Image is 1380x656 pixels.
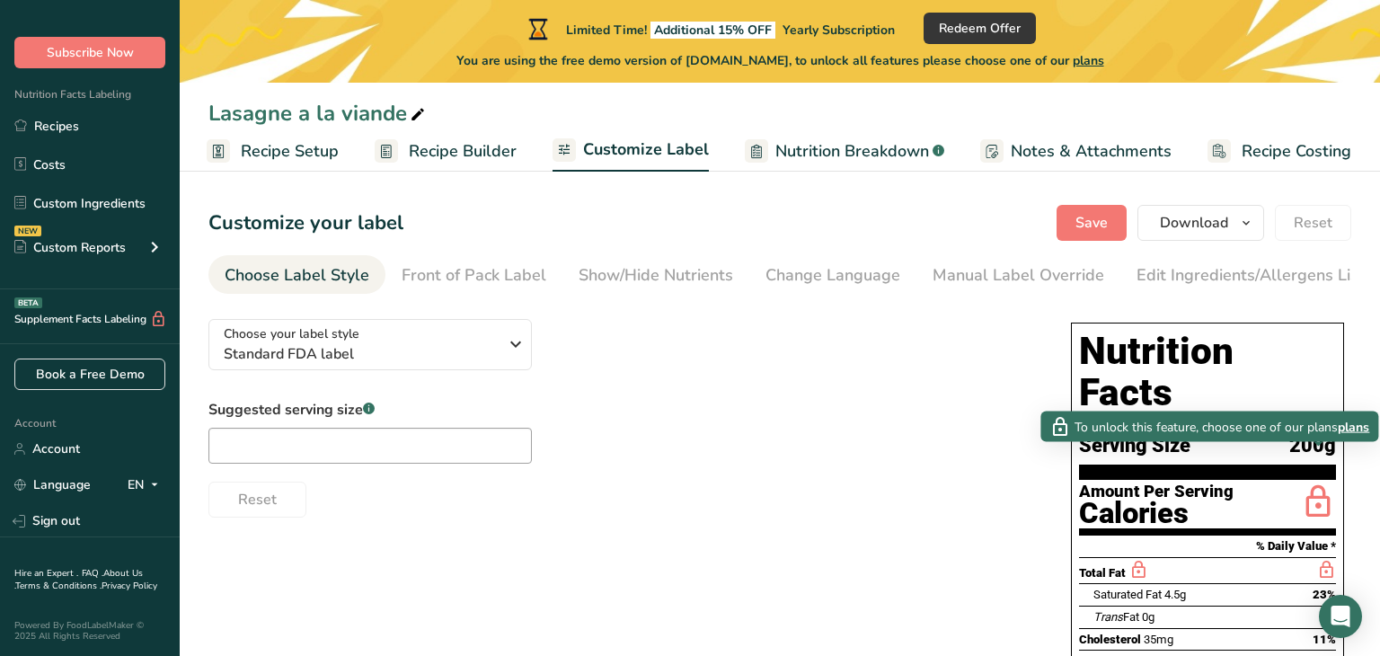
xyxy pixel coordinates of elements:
div: Powered By FoodLabelMaker © 2025 All Rights Reserved [14,620,165,642]
div: Limited Time! [525,18,895,40]
span: You are using the free demo version of [DOMAIN_NAME], to unlock all features please choose one of... [456,51,1104,70]
div: Calories [1079,501,1234,527]
a: Recipe Setup [207,131,339,172]
span: 11% [1313,633,1336,646]
div: Front of Pack Label [402,263,546,288]
span: Recipe Costing [1242,139,1351,164]
span: Subscribe Now [47,43,134,62]
button: Reset [208,482,306,518]
div: Amount Per Serving [1079,483,1234,501]
a: Language [14,469,91,501]
button: Download [1137,205,1264,241]
span: Cholesterol [1079,633,1141,646]
a: About Us . [14,567,143,592]
span: To unlock this feature, choose one of our plans [1075,417,1338,436]
div: BETA [14,297,42,308]
section: % Daily Value * [1079,536,1336,557]
a: Hire an Expert . [14,567,78,580]
span: Fat [1093,610,1139,624]
div: Open Intercom Messenger [1319,595,1362,638]
span: Reset [238,489,277,510]
span: Additional 15% OFF [650,22,775,39]
button: Redeem Offer [924,13,1036,44]
i: Trans [1093,610,1123,624]
a: Book a Free Demo [14,359,165,390]
label: Suggested serving size [208,399,532,421]
span: Standard FDA label [224,343,498,365]
span: Download [1160,212,1228,234]
a: Recipe Builder [375,131,517,172]
div: Manual Label Override [933,263,1104,288]
h1: Customize your label [208,208,403,238]
span: Redeem Offer [939,19,1021,38]
span: 0g [1142,610,1154,624]
span: plans [1073,52,1104,69]
div: EN [128,474,165,496]
span: Recipe Builder [409,139,517,164]
span: plans [1338,417,1369,436]
span: 200g [1289,435,1336,457]
span: 23% [1313,588,1336,601]
span: Save [1075,212,1108,234]
span: Customize Label [583,137,709,162]
a: Nutrition Breakdown [745,131,944,172]
a: Notes & Attachments [980,131,1172,172]
span: Recipe Setup [241,139,339,164]
button: Reset [1275,205,1351,241]
button: Subscribe Now [14,37,165,68]
div: Lasagne a la viande [208,97,429,129]
a: Privacy Policy [102,580,157,592]
span: Reset [1294,212,1332,234]
span: 35mg [1144,633,1173,646]
a: Terms & Conditions . [15,580,102,592]
span: Serving Size [1079,435,1190,457]
span: Total Fat [1079,566,1126,580]
div: Custom Reports [14,238,126,257]
h1: Nutrition Facts [1079,331,1336,413]
div: Choose Label Style [225,263,369,288]
a: FAQ . [82,567,103,580]
div: NEW [14,226,41,236]
button: Save [1057,205,1127,241]
div: Edit Ingredients/Allergens List [1137,263,1365,288]
a: Customize Label [553,129,709,173]
span: Yearly Subscription [783,22,895,39]
span: Saturated Fat [1093,588,1162,601]
div: Change Language [765,263,900,288]
span: Notes & Attachments [1011,139,1172,164]
a: Recipe Costing [1207,131,1351,172]
span: Choose your label style [224,324,359,343]
span: Nutrition Breakdown [775,139,929,164]
span: 4.5g [1164,588,1186,601]
button: Choose your label style Standard FDA label [208,319,532,370]
div: Show/Hide Nutrients [579,263,733,288]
